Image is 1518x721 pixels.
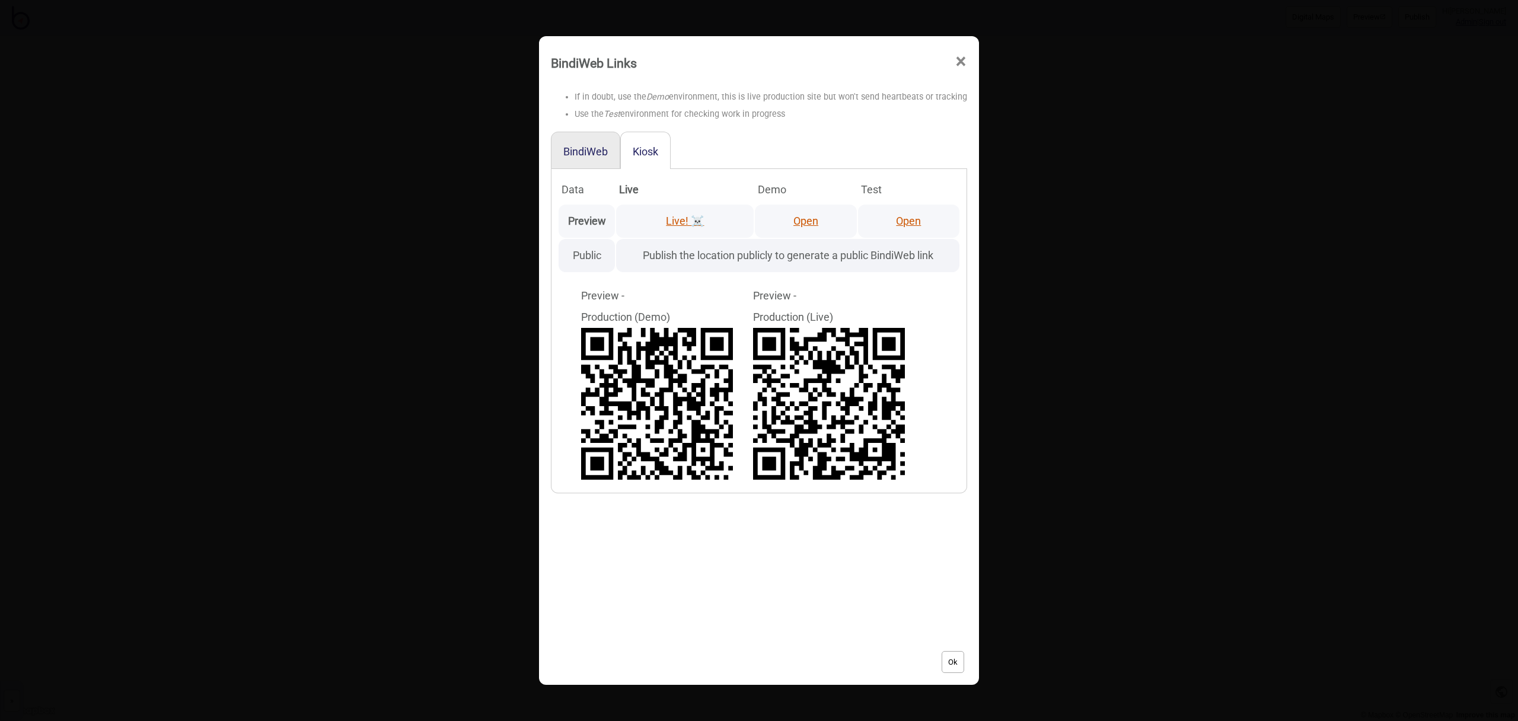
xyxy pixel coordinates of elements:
[955,42,967,81] span: ×
[942,651,964,673] button: Ok
[755,176,856,203] th: Demo
[858,176,959,203] th: Test
[793,215,818,227] a: Open
[575,106,967,123] li: Use the environment for checking work in progress
[559,239,615,272] td: Public
[896,215,921,227] a: Open
[568,215,606,227] strong: Preview
[551,50,637,76] div: BindiWeb Links
[633,145,658,158] button: Kiosk
[646,92,669,102] i: Demo
[559,176,615,203] th: Data
[616,239,959,272] td: Publish the location publicly to generate a public BindiWeb link
[753,285,848,487] div: Preview - Production (Live)
[581,285,676,487] div: Preview - Production (Demo)
[575,89,967,106] li: If in doubt, use the environment, this is live production site but won't send heartbeats or tracking
[604,109,620,119] i: Test
[619,183,639,196] strong: Live
[563,145,608,158] button: BindiWeb
[666,215,704,227] a: Live! ☠️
